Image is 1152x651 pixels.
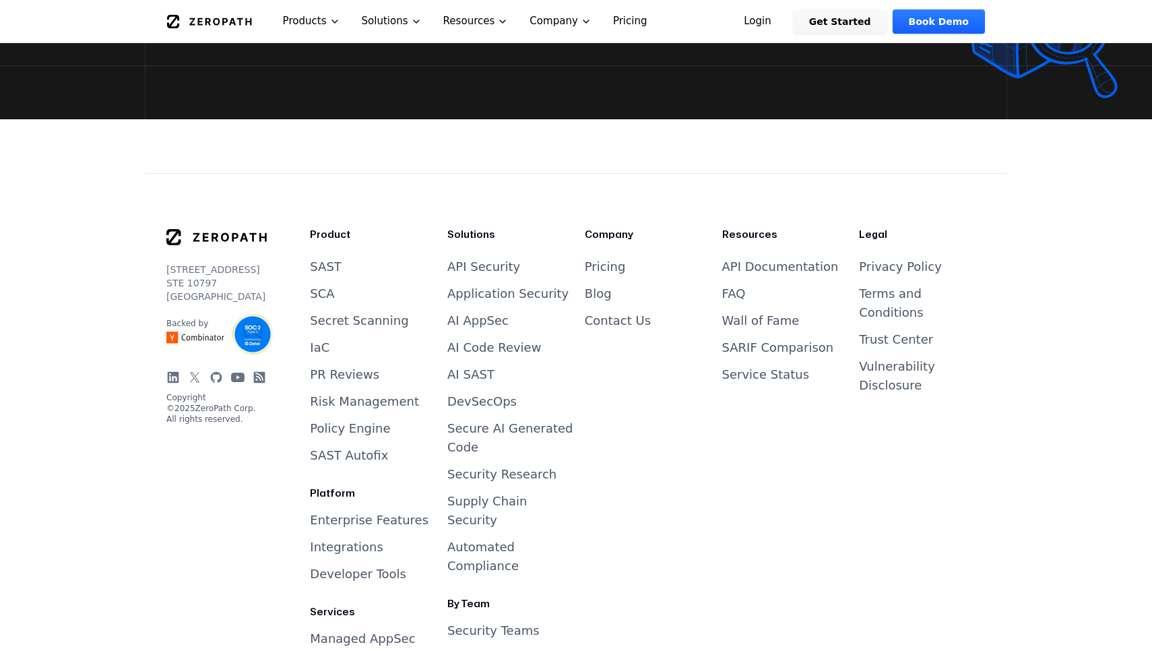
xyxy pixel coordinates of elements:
a: IaC [310,340,329,354]
h3: Product [310,228,437,241]
a: Get Started [793,9,887,34]
h3: Company [585,228,711,241]
a: API Documentation [722,259,839,274]
a: Blog [585,286,612,301]
a: Login [728,9,788,34]
p: Copyright © 2025 ZeroPath Corp. All rights reserved. [166,392,267,425]
a: Service Status [722,367,810,381]
a: AI SAST [447,367,494,381]
a: Contact Us [585,313,651,328]
a: Application Security [447,286,569,301]
a: PR Reviews [310,367,379,381]
a: Automated Compliance [447,540,519,573]
a: SCA [310,286,334,301]
a: Pricing [585,259,626,274]
p: [STREET_ADDRESS] STE 10797 [GEOGRAPHIC_DATA] [166,263,267,303]
a: SARIF Comparison [722,340,834,354]
h3: Legal [859,228,986,241]
h3: Services [310,605,437,619]
a: Security Research [447,467,556,481]
h3: Platform [310,487,437,500]
a: Policy Engine [310,421,390,435]
a: FAQ [722,286,746,301]
h3: By Team [447,597,574,611]
h3: Solutions [447,228,574,241]
a: Terms and Conditions [859,286,923,319]
a: Wall of Fame [722,313,800,328]
a: Developer Tools [310,567,406,581]
a: Secret Scanning [310,313,408,328]
a: SAST Autofix [310,448,388,462]
a: Enterprise Features [310,513,428,527]
a: Managed AppSec [310,631,415,646]
a: Risk Management [310,394,419,408]
a: AI Code Review [447,340,541,354]
a: AI AppSec [447,313,509,328]
a: Trust Center [859,332,933,346]
a: Integrations [310,540,383,554]
a: Vulnerability Disclosure [859,359,935,392]
a: SAST [310,259,342,274]
a: Security Teams [447,623,540,638]
a: API Security [447,259,520,274]
a: Supply Chain Security [447,494,527,527]
h3: Resources [722,228,849,241]
a: Book Demo [893,9,985,34]
a: Secure AI Generated Code [447,421,573,454]
a: DevSecOps [447,394,517,408]
a: Privacy Policy [859,259,942,274]
img: SOC2 Type II Certified [232,314,273,354]
a: Blog RSS Feed [253,371,266,384]
p: Backed by [166,318,224,329]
